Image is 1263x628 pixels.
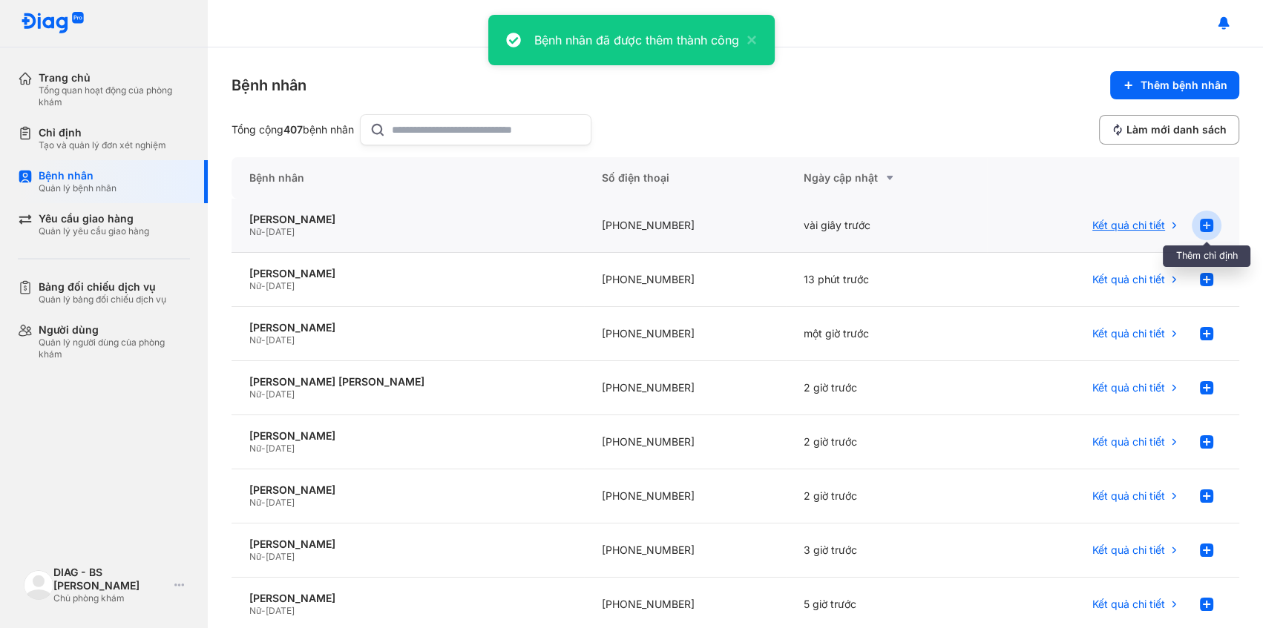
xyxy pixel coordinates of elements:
span: Nữ [249,226,261,237]
span: Kết quả chi tiết [1092,489,1165,503]
span: [DATE] [266,334,295,346]
div: Quản lý người dùng của phòng khám [39,337,190,360]
div: Bệnh nhân [232,75,306,96]
span: [DATE] [266,389,295,400]
div: 3 giờ trước [786,523,988,578]
div: Bệnh nhân [232,157,584,199]
div: Quản lý bảng đối chiếu dịch vụ [39,294,166,305]
div: Tổng quan hoạt động của phòng khám [39,85,190,108]
span: Kết quả chi tiết [1092,381,1165,394]
div: [PHONE_NUMBER] [584,361,786,415]
div: Người dùng [39,323,190,337]
div: [PERSON_NAME] [PERSON_NAME] [249,375,566,389]
span: [DATE] [266,280,295,291]
div: [PERSON_NAME] [249,429,566,443]
button: Thêm bệnh nhân [1110,71,1239,99]
div: Bảng đối chiếu dịch vụ [39,280,166,294]
span: Nữ [249,443,261,454]
div: 2 giờ trước [786,415,988,469]
div: 2 giờ trước [786,469,988,523]
span: Nữ [249,389,261,400]
div: Bệnh nhân đã được thêm thành công [534,31,739,49]
span: - [261,443,266,454]
div: Tổng cộng bệnh nhân [232,123,354,136]
span: Kết quả chi tiết [1092,273,1165,286]
div: [PHONE_NUMBER] [584,307,786,361]
span: - [261,226,266,237]
span: [DATE] [266,605,295,616]
button: Làm mới danh sách [1099,115,1239,145]
span: Nữ [249,551,261,562]
span: - [261,605,266,616]
div: [PHONE_NUMBER] [584,523,786,578]
div: Bệnh nhân [39,169,117,182]
div: Yêu cầu giao hàng [39,212,149,225]
div: [PERSON_NAME] [249,321,566,334]
div: [PERSON_NAME] [249,483,566,497]
div: Quản lý yêu cầu giao hàng [39,225,149,237]
div: [PHONE_NUMBER] [584,253,786,307]
div: [PERSON_NAME] [249,538,566,551]
div: [PHONE_NUMBER] [584,199,786,253]
span: [DATE] [266,226,295,237]
div: Trang chủ [39,71,190,85]
div: [PHONE_NUMBER] [584,415,786,469]
span: - [261,497,266,508]
div: vài giây trước [786,199,988,253]
div: 13 phút trước [786,253,988,307]
div: Ngày cập nhật [804,169,970,187]
span: Kết quả chi tiết [1092,543,1165,557]
span: [DATE] [266,551,295,562]
span: Kết quả chi tiết [1092,327,1165,340]
span: Thêm bệnh nhân [1141,79,1227,92]
img: logo [24,570,53,600]
div: [PERSON_NAME] [249,213,566,226]
span: Làm mới danh sách [1126,123,1227,136]
span: Nữ [249,334,261,346]
img: logo [21,12,85,35]
div: Tạo và quản lý đơn xét nghiệm [39,139,166,151]
span: - [261,334,266,346]
div: Quản lý bệnh nhân [39,182,117,194]
span: 407 [283,123,303,136]
span: Nữ [249,280,261,291]
div: Số điện thoại [584,157,786,199]
span: [DATE] [266,443,295,454]
span: Kết quả chi tiết [1092,435,1165,449]
div: Chỉ định [39,126,166,139]
div: một giờ trước [786,307,988,361]
span: Kết quả chi tiết [1092,598,1165,611]
span: [DATE] [266,497,295,508]
span: - [261,280,266,291]
button: close [739,31,757,49]
div: 2 giờ trước [786,361,988,415]
span: Kết quả chi tiết [1092,219,1165,232]
span: - [261,551,266,562]
span: - [261,389,266,400]
div: [PERSON_NAME] [249,592,566,605]
span: Nữ [249,497,261,508]
span: Nữ [249,605,261,616]
div: [PERSON_NAME] [249,267,566,280]
div: [PHONE_NUMBER] [584,469,786,523]
div: DIAG - BS [PERSON_NAME] [53,566,168,592]
div: Chủ phòng khám [53,592,168,604]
